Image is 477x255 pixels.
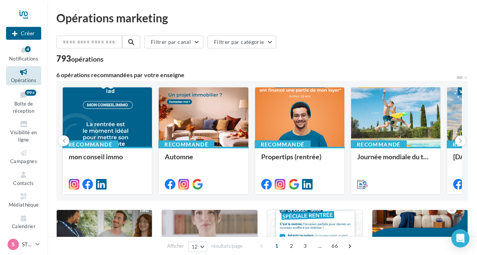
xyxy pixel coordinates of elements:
a: Boîte de réception99+ [6,88,41,116]
span: Notifications [9,56,38,62]
div: opérations [71,56,104,62]
div: Automne [165,153,242,168]
span: Campagnes [10,158,37,164]
div: mon conseil immo [69,153,146,168]
span: S [12,241,15,248]
div: Recommandé [255,140,311,149]
span: Boîte de réception [13,101,34,114]
button: Notifications 4 [6,45,41,63]
span: 2 [285,240,297,252]
div: Journée mondiale du tourisme [357,153,434,168]
div: Open Intercom Messenger [451,229,469,247]
button: Créer [6,27,41,40]
div: 99+ [25,90,36,96]
span: Opérations [11,77,36,83]
div: 793 [56,54,104,63]
span: 3 [299,240,311,252]
div: Recommandé [351,140,407,149]
a: Campagnes [6,147,41,166]
a: Visibilité en ligne [6,118,41,144]
span: Visibilité en ligne [10,129,37,143]
div: Opérations marketing [56,12,468,23]
a: Opérations [6,66,41,85]
a: Contacts [6,169,41,188]
span: Contacts [13,180,34,186]
span: résultats/page [211,243,243,250]
span: 1 [271,240,283,252]
span: 12 [192,244,198,250]
span: Afficher [167,243,184,250]
span: Médiathèque [9,202,39,208]
span: 66 [328,240,341,252]
div: 6 opérations recommandées par votre enseigne [56,72,456,78]
button: 12 [188,241,208,252]
div: Recommandé [158,140,214,149]
a: S STIAD [6,237,41,252]
div: Nouvelle campagne [6,27,41,40]
a: Médiathèque [6,191,41,209]
div: Propertips (rentrée) [261,153,338,168]
a: Calendrier [6,213,41,231]
p: STIAD [22,241,33,248]
span: ... [314,240,326,252]
div: 4 [25,46,31,52]
button: Filtrer par canal [144,36,203,48]
span: Calendrier [12,224,36,230]
button: Filtrer par catégorie [208,36,276,48]
div: Recommandé [62,140,118,149]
